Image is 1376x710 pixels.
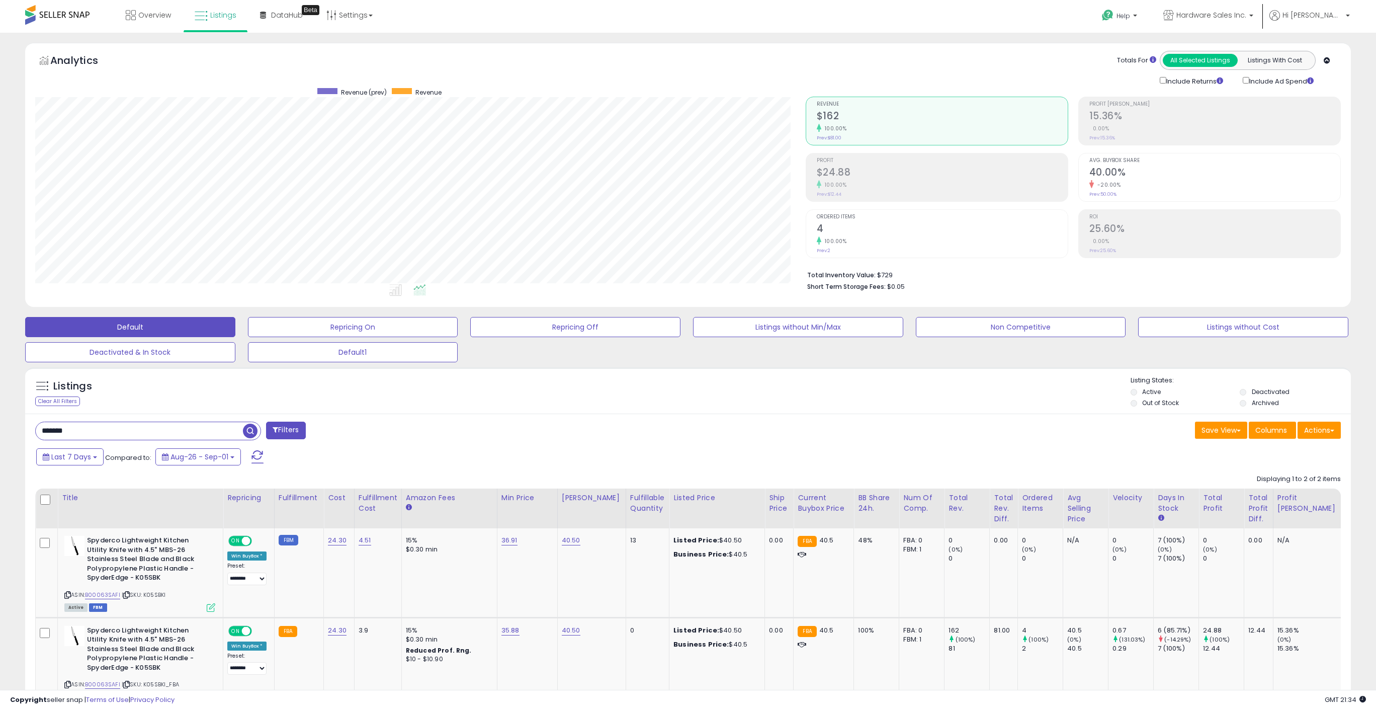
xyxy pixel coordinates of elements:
[406,493,493,503] div: Amazon Fees
[916,317,1126,337] button: Non Competitive
[1163,54,1238,67] button: All Selected Listings
[1249,422,1296,439] button: Columns
[1094,2,1147,33] a: Help
[807,271,876,279] b: Total Inventory Value:
[817,167,1068,180] h2: $24.88
[994,493,1013,524] div: Total Rev. Diff.
[1022,536,1063,545] div: 0
[210,10,236,20] span: Listings
[949,545,963,554] small: (0%)
[170,452,228,462] span: Aug-26 - Sep-01
[949,536,989,545] div: 0
[359,493,397,514] div: Fulfillment Cost
[1138,317,1348,337] button: Listings without Cost
[1203,644,1244,653] div: 12.44
[1112,536,1153,545] div: 0
[415,88,442,97] span: Revenue
[1089,238,1109,245] small: 0.00%
[1252,399,1279,407] label: Archived
[817,135,841,141] small: Prev: $81.00
[1142,399,1179,407] label: Out of Stock
[1203,626,1244,635] div: 24.88
[64,536,84,556] img: 21jTS7zqVnL._SL40_.jpg
[359,626,394,635] div: 3.9
[1089,167,1340,180] h2: 40.00%
[1203,493,1240,514] div: Total Profit
[1277,626,1341,635] div: 15.36%
[807,282,886,291] b: Short Term Storage Fees:
[341,88,387,97] span: Revenue (prev)
[328,625,347,636] a: 24.30
[1142,387,1161,396] label: Active
[62,493,219,503] div: Title
[1089,191,1116,197] small: Prev: 50.00%
[1158,644,1198,653] div: 7 (100%)
[1164,636,1191,644] small: (-14.29%)
[1022,644,1063,653] div: 2
[994,626,1010,635] div: 81.00
[1101,9,1114,22] i: Get Help
[406,536,489,545] div: 15%
[1117,56,1156,65] div: Totals For
[949,554,989,563] div: 0
[1022,554,1063,563] div: 0
[673,549,729,559] b: Business Price:
[1022,626,1063,635] div: 4
[1277,536,1334,545] div: N/A
[64,536,215,610] div: ASIN:
[85,591,120,599] a: B00063SAFI
[406,545,489,554] div: $0.30 min
[1298,422,1341,439] button: Actions
[25,317,235,337] button: Default
[501,535,518,545] a: 36.91
[1158,536,1198,545] div: 7 (100%)
[1203,536,1244,545] div: 0
[817,248,830,254] small: Prev: 2
[903,536,936,545] div: FBA: 0
[1158,493,1194,514] div: Days In Stock
[994,536,1010,545] div: 0.00
[122,591,165,599] span: | SKU: K05SBKI
[279,535,298,545] small: FBM
[87,536,209,585] b: Spyderco Lightweight Kitchen Utility Knife with 4.5" MBS-26 Stainless Steel Blade and Black Polyp...
[956,636,976,644] small: (100%)
[673,640,757,649] div: $40.5
[817,102,1068,107] span: Revenue
[1089,135,1115,141] small: Prev: 15.36%
[105,453,151,462] span: Compared to:
[53,379,92,393] h5: Listings
[562,625,580,636] a: 40.50
[1022,493,1059,514] div: Ordered Items
[673,640,729,649] b: Business Price:
[1089,158,1340,164] span: Avg. Buybox Share
[858,493,895,514] div: BB Share 24h.
[1277,493,1337,514] div: Profit [PERSON_NAME]
[1112,554,1153,563] div: 0
[1158,626,1198,635] div: 6 (85.71%)
[229,537,242,545] span: ON
[36,448,104,465] button: Last 7 Days
[1028,636,1049,644] small: (100%)
[122,680,179,688] span: | SKU: K05SBKI_FBA
[1112,493,1149,503] div: Velocity
[630,626,661,635] div: 0
[903,626,936,635] div: FBA: 0
[903,635,936,644] div: FBM: 1
[858,536,891,545] div: 48%
[1277,644,1341,653] div: 15.36%
[1089,248,1116,254] small: Prev: 25.60%
[328,535,347,545] a: 24.30
[673,626,757,635] div: $40.50
[227,551,267,561] div: Win BuyBox *
[51,452,91,462] span: Last 7 Days
[807,268,1333,280] li: $729
[64,603,88,612] span: All listings currently available for purchase on Amazon
[1119,636,1145,644] small: (131.03%)
[271,10,303,20] span: DataHub
[279,626,297,637] small: FBA
[1269,10,1350,33] a: Hi [PERSON_NAME]
[1195,422,1247,439] button: Save View
[673,493,760,503] div: Listed Price
[10,695,47,704] strong: Copyright
[1158,514,1164,523] small: Days In Stock.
